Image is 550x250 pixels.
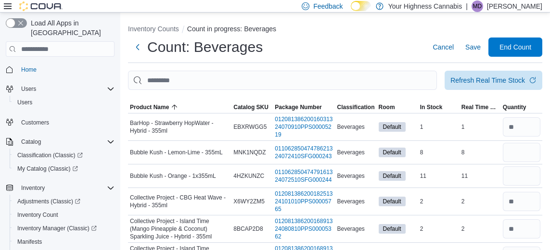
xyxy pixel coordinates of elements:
[379,122,406,132] span: Default
[10,235,118,249] button: Manifests
[17,116,115,128] span: Customers
[460,196,501,207] div: 2
[17,99,32,106] span: Users
[17,182,115,194] span: Inventory
[487,0,542,12] p: [PERSON_NAME]
[273,101,335,113] button: Package Number
[233,172,264,180] span: 4HZKUNZC
[465,42,481,52] span: Save
[17,63,115,75] span: Home
[13,196,115,207] span: Adjustments (Classic)
[233,149,266,156] span: MNK1NQDZ
[130,217,230,240] span: Collective Project - Island Time (Mango Pineapple & Coconut) Sparkling Juice - Hybrid - 355ml
[233,123,267,131] span: EBXRWGG5
[472,0,483,12] div: Maggie Doucet
[275,103,321,111] span: Package Number
[17,136,115,148] span: Catalog
[128,71,437,90] input: This is a search bar. After typing your query, hit enter to filter the results lower in the page.
[418,196,460,207] div: 2
[460,101,501,113] button: Real Time Stock
[418,223,460,235] div: 2
[13,223,101,234] a: Inventory Manager (Classic)
[130,194,230,209] span: Collective Project - CBG Heat Wave - Hybrid - 355ml
[21,119,49,126] span: Customers
[383,148,401,157] span: Default
[130,149,223,156] span: Bubble Kush - Lemon-Lime - 355mL
[275,217,333,240] a: 01208138620016891324080810PPS00005362
[418,170,460,182] div: 11
[128,25,179,33] button: Inventory Counts
[488,37,542,57] button: End Count
[233,103,269,111] span: Catalog SKU
[130,103,169,111] span: Product Name
[461,37,485,57] button: Save
[10,222,118,235] a: Inventory Manager (Classic)
[388,0,462,12] p: Your Highness Cannabis
[461,103,499,111] span: Real Time Stock
[128,37,147,57] button: Next
[128,101,231,113] button: Product Name
[2,115,118,129] button: Customers
[337,123,364,131] span: Beverages
[130,172,216,180] span: Bubble Kush - Orange - 1x355mL
[2,181,118,195] button: Inventory
[17,238,42,246] span: Manifests
[379,224,406,234] span: Default
[17,151,83,159] span: Classification (Classic)
[187,25,276,33] button: Count in progress: Beverages
[21,184,45,192] span: Inventory
[17,211,58,219] span: Inventory Count
[147,37,263,57] h1: Count: Beverages
[460,170,501,182] div: 11
[313,1,343,11] span: Feedback
[460,147,501,158] div: 8
[13,223,115,234] span: Inventory Manager (Classic)
[27,18,115,37] span: Load All Apps in [GEOGRAPHIC_DATA]
[233,198,265,205] span: X6WY2ZM5
[10,149,118,162] a: Classification (Classic)
[130,119,230,135] span: BarHop - Strawberry HopWater - Hybrid - 355ml
[231,101,273,113] button: Catalog SKU
[445,71,542,90] button: Refresh Real Time Stock
[466,0,468,12] p: |
[10,162,118,175] a: My Catalog (Classic)
[337,172,364,180] span: Beverages
[351,1,371,11] input: Dark Mode
[13,97,36,108] a: Users
[17,64,40,75] a: Home
[379,171,406,181] span: Default
[13,163,82,175] a: My Catalog (Classic)
[17,182,49,194] button: Inventory
[17,117,53,128] a: Customers
[433,42,454,52] span: Cancel
[275,168,333,184] a: 01106285047479161324072510SFG000244
[17,83,40,95] button: Users
[337,149,364,156] span: Beverages
[10,208,118,222] button: Inventory Count
[337,225,364,233] span: Beverages
[460,223,501,235] div: 2
[2,135,118,149] button: Catalog
[17,198,80,205] span: Adjustments (Classic)
[2,62,118,76] button: Home
[17,136,45,148] button: Catalog
[450,75,525,85] div: Refresh Real Time Stock
[383,197,401,206] span: Default
[501,101,542,113] button: Quantity
[19,1,63,11] img: Cova
[335,101,376,113] button: Classification
[2,82,118,96] button: Users
[418,121,460,133] div: 1
[13,209,62,221] a: Inventory Count
[13,236,46,248] a: Manifests
[275,145,333,160] a: 01106285047478621324072410SFG000243
[13,209,115,221] span: Inventory Count
[21,66,37,74] span: Home
[379,148,406,157] span: Default
[13,163,115,175] span: My Catalog (Classic)
[383,123,401,131] span: Default
[429,37,458,57] button: Cancel
[418,101,460,113] button: In Stock
[17,165,78,173] span: My Catalog (Classic)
